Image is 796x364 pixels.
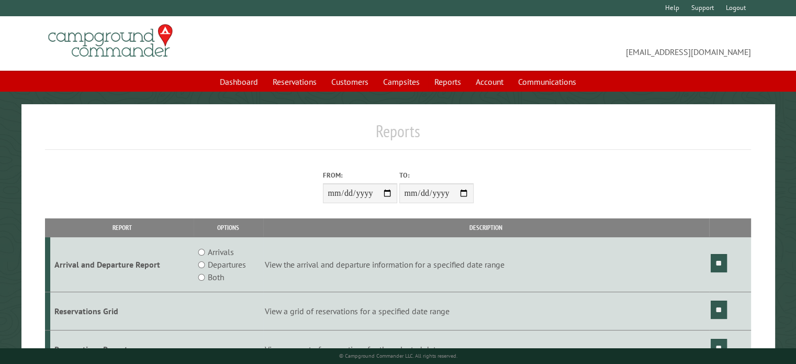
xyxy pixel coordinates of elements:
a: Reservations [266,72,323,92]
label: To: [399,170,474,180]
label: Departures [208,258,246,271]
h1: Reports [45,121,751,150]
label: Both [208,271,224,283]
label: From: [323,170,397,180]
a: Account [469,72,510,92]
td: Reservations Grid [50,292,194,330]
img: Campground Commander [45,20,176,61]
td: View the arrival and departure information for a specified date range [263,237,709,292]
small: © Campground Commander LLC. All rights reserved. [339,352,457,359]
td: View a grid of reservations for a specified date range [263,292,709,330]
a: Customers [325,72,375,92]
td: Arrival and Departure Report [50,237,194,292]
a: Campsites [377,72,426,92]
th: Report [50,218,194,237]
a: Dashboard [214,72,264,92]
a: Communications [512,72,582,92]
a: Reports [428,72,467,92]
th: Description [263,218,709,237]
th: Options [194,218,263,237]
label: Arrivals [208,246,234,258]
span: [EMAIL_ADDRESS][DOMAIN_NAME] [398,29,751,58]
